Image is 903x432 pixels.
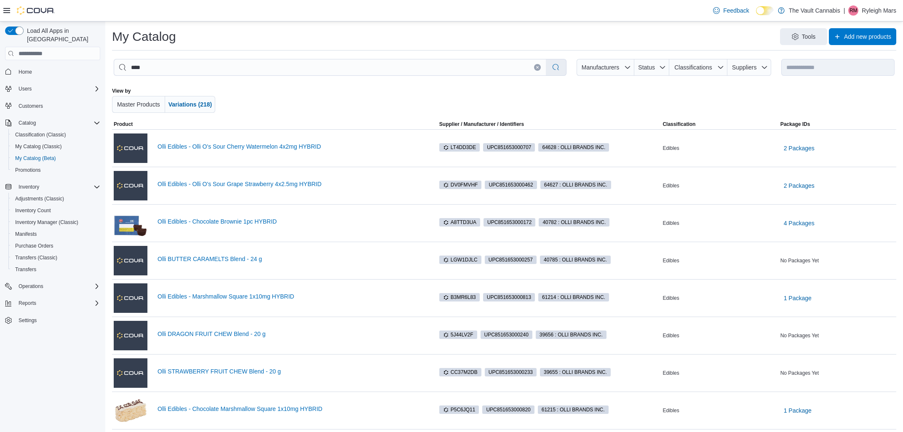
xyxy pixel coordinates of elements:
[439,218,480,227] span: A8TTD3UA
[540,368,611,376] span: 39655 : OLLI BRANDS INC.
[732,64,756,71] span: Suppliers
[540,331,603,339] span: 39656 : OLLI BRANDS INC.
[15,281,47,291] button: Operations
[542,144,605,151] span: 64628 : OLLI BRANDS INC.
[112,88,131,94] label: View by
[661,405,778,416] div: Edibles
[780,177,818,194] button: 2 Packages
[485,368,537,376] span: UPC851653000233
[19,120,36,126] span: Catalog
[19,103,43,109] span: Customers
[542,406,605,413] span: 61215 : OLLI BRANDS INC.
[114,133,147,163] img: Olli Edibles - Olli O's Sour Cherry Watermelon 4x2mg HYBRID
[661,293,778,303] div: Edibles
[158,331,424,337] a: Olli DRAGON FRUIT CHEW Blend - 20 g
[542,293,605,301] span: 61214 : OLLI BRANDS INC.
[2,280,104,292] button: Operations
[780,121,810,128] span: Package IDs
[12,229,40,239] a: Manifests
[114,321,147,350] img: Olli DRAGON FRUIT CHEW Blend - 20 g
[12,253,100,263] span: Transfers (Classic)
[158,368,424,375] a: Olli STRAWBERRY FRUIT CHEW Blend - 20 g
[114,246,147,275] img: Olli BUTTER CARAMELTS Blend - 24 g
[661,331,778,341] div: Edibles
[12,130,100,140] span: Classification (Classic)
[15,167,41,173] span: Promotions
[19,85,32,92] span: Users
[443,368,478,376] span: CC37M2DB
[15,298,40,308] button: Reports
[443,256,478,264] span: LGW1DJLC
[15,118,100,128] span: Catalog
[536,331,606,339] span: 39656 : OLLI BRANDS INC.
[12,130,69,140] a: Classification (Classic)
[439,121,524,128] div: Supplier / Manufacturer / Identifiers
[439,368,481,376] span: CC37M2DB
[12,264,40,275] a: Transfers
[780,28,827,45] button: Tools
[789,5,840,16] p: The Vault Cannabis
[15,219,78,226] span: Inventory Manager (Classic)
[15,207,51,214] span: Inventory Count
[487,144,531,151] span: UPC 851653000707
[165,96,216,113] button: Variations (218)
[489,368,533,376] span: UPC 851653000233
[443,144,476,151] span: LT4DD3DE
[2,181,104,193] button: Inventory
[2,117,104,129] button: Catalog
[12,153,59,163] a: My Catalog (Beta)
[5,62,100,348] nav: Complex example
[12,205,100,216] span: Inventory Count
[15,182,100,192] span: Inventory
[15,243,53,249] span: Purchase Orders
[12,165,100,175] span: Promotions
[486,406,530,413] span: UPC 851653000820
[12,241,100,251] span: Purchase Orders
[489,181,533,189] span: UPC 851653000462
[112,96,165,113] button: Master Products
[780,402,815,419] button: 1 Package
[168,101,212,108] span: Variations (218)
[784,219,815,227] span: 4 Packages
[114,358,147,388] img: Olli STRAWBERRY FRUIT CHEW Blend - 20 g
[577,59,634,76] button: Manufacturers
[15,315,40,325] a: Settings
[112,28,176,45] h1: My Catalog
[483,293,535,301] span: UPC851653000813
[661,218,778,228] div: Edibles
[15,155,56,162] span: My Catalog (Beta)
[8,228,104,240] button: Manifests
[15,131,66,138] span: Classification (Classic)
[117,101,160,108] span: Master Products
[539,218,609,227] span: 40782 : OLLI BRANDS INC.
[634,59,669,76] button: Status
[15,298,100,308] span: Reports
[661,368,778,378] div: Edibles
[487,219,532,226] span: UPC 851653000172
[439,405,479,414] span: P5C6JQ11
[534,64,541,71] button: Clear input
[538,143,609,152] span: 64628 : OLLI BRANDS INC.
[15,101,46,111] a: Customers
[15,266,36,273] span: Transfers
[439,143,480,152] span: LT4DD3DE
[15,143,62,150] span: My Catalog (Classic)
[710,2,752,19] a: Feedback
[114,283,147,313] img: Olli Edibles - Marshmallow Square 1x10mg HYBRID
[443,293,476,301] span: B3MR6L83
[114,121,133,128] span: Product
[844,5,845,16] p: |
[114,206,147,240] img: Olli Edibles - Chocolate Brownie 1pc HYBRID
[443,219,476,226] span: A8TTD3UA
[540,256,611,264] span: 40785 : OLLI BRANDS INC.
[8,129,104,141] button: Classification (Classic)
[12,194,100,204] span: Adjustments (Classic)
[8,141,104,152] button: My Catalog (Classic)
[544,181,607,189] span: 64627 : OLLI BRANDS INC.
[484,218,535,227] span: UPC851653000172
[802,32,816,41] span: Tools
[669,59,728,76] button: Classifications
[661,256,778,266] div: Edibles
[727,59,771,76] button: Suppliers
